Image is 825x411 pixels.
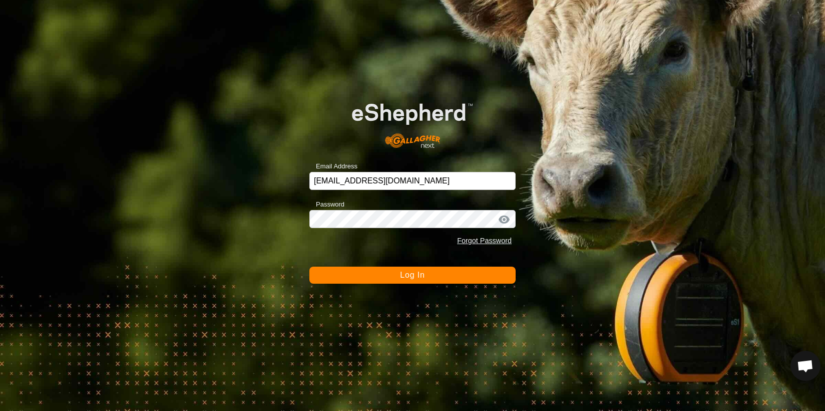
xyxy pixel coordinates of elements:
label: Email Address [309,161,357,171]
button: Log In [309,267,516,284]
label: Password [309,199,344,210]
a: Open chat [790,351,820,381]
input: Email Address [309,172,516,190]
img: E-shepherd Logo [330,86,495,156]
span: Log In [400,271,425,279]
a: Forgot Password [457,237,512,245]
